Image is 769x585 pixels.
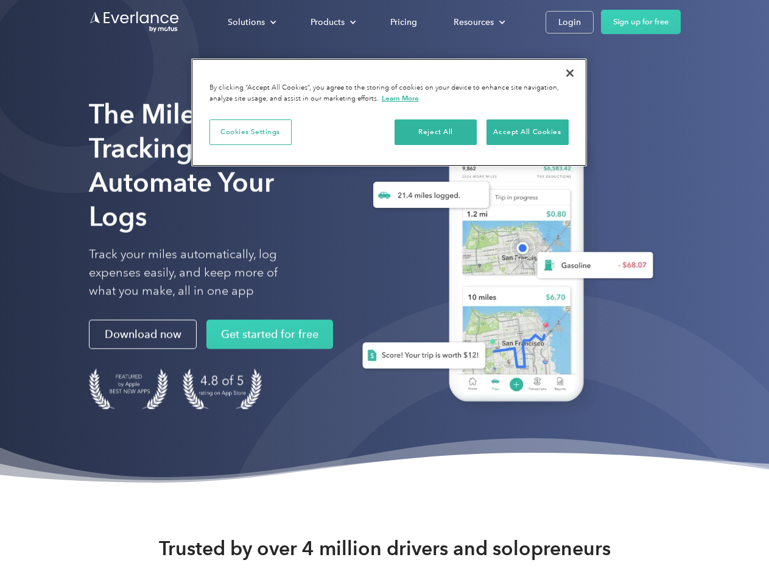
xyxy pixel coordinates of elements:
button: Cookies Settings [209,119,292,145]
div: Cookie banner [191,58,587,166]
a: Download now [89,320,197,349]
a: Sign up for free [601,10,681,34]
div: Pricing [390,15,417,30]
div: Privacy [191,58,587,166]
button: Accept All Cookies [486,119,569,145]
p: Track your miles automatically, log expenses easily, and keep more of what you make, all in one app [89,246,306,300]
div: Resources [441,12,515,33]
a: Pricing [378,12,429,33]
img: 4.9 out of 5 stars on the app store [183,369,262,409]
div: Login [558,15,581,30]
button: Close [557,60,583,87]
a: More information about your privacy, opens in a new tab [382,94,419,102]
a: Login [546,11,594,34]
strong: Trusted by over 4 million drivers and solopreneurs [159,536,611,561]
div: Solutions [216,12,286,33]
a: Get started for free [206,320,333,349]
div: Resources [454,15,494,30]
a: Go to homepage [89,10,180,34]
button: Reject All [395,119,477,145]
img: Everlance, mileage tracker app, expense tracking app [343,116,663,420]
div: Solutions [228,15,265,30]
div: Products [298,12,366,33]
div: Products [311,15,345,30]
img: Badge for Featured by Apple Best New Apps [89,369,168,409]
div: By clicking “Accept All Cookies”, you agree to the storing of cookies on your device to enhance s... [209,83,569,104]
